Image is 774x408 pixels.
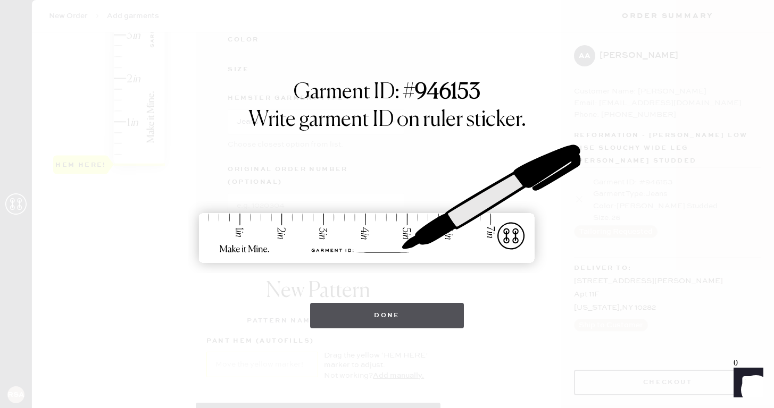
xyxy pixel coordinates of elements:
h1: Garment ID: # [294,80,480,107]
strong: 946153 [415,82,480,103]
img: ruler-sticker-sharpie.svg [188,117,587,292]
h1: Write garment ID on ruler sticker. [248,107,526,133]
iframe: Front Chat [723,360,769,406]
button: Done [310,303,464,328]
